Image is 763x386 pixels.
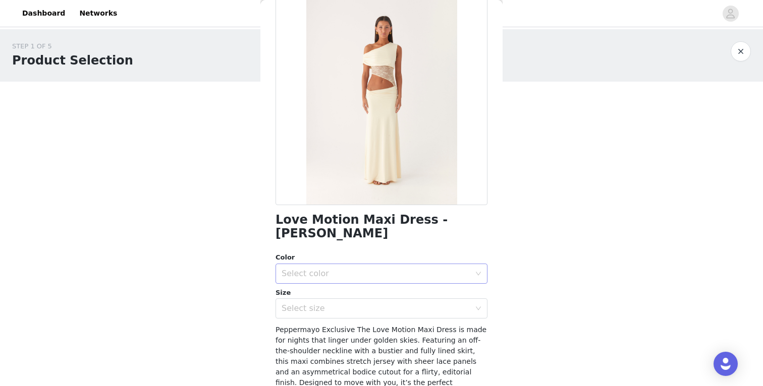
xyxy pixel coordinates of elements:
[726,6,735,22] div: avatar
[475,305,481,312] i: icon: down
[276,252,487,263] div: Color
[714,352,738,376] div: Open Intercom Messenger
[12,51,133,70] h1: Product Selection
[16,2,71,25] a: Dashboard
[73,2,123,25] a: Networks
[475,271,481,278] i: icon: down
[12,41,133,51] div: STEP 1 OF 5
[276,288,487,298] div: Size
[276,213,487,240] h1: Love Motion Maxi Dress - [PERSON_NAME]
[282,303,470,313] div: Select size
[282,269,470,279] div: Select color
